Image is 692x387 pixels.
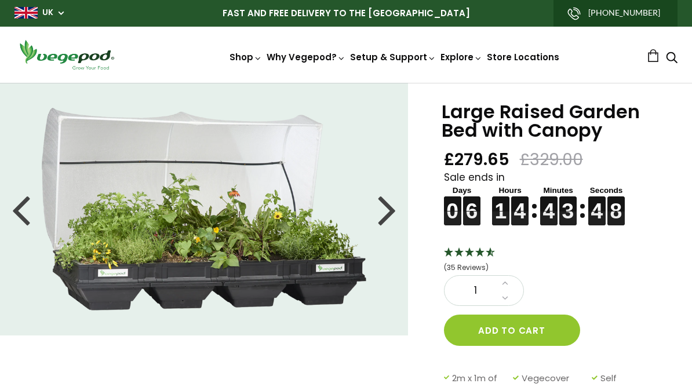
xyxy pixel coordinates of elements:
img: Vegepod [14,38,119,71]
h1: Large Raised Garden Bed with Canopy [442,103,663,140]
a: Shop [230,51,262,63]
figure: 3 [559,211,577,225]
figure: 8 [607,211,625,225]
span: £329.00 [520,149,583,170]
img: Large Raised Garden Bed with Canopy [42,108,366,311]
figure: 4 [588,211,606,225]
figure: 1 [492,211,509,225]
a: Why Vegepod? [267,51,345,63]
div: 4.69 Stars - 35 Reviews [444,246,663,275]
figure: 6 [463,211,480,225]
figure: 4 [540,211,558,225]
a: Setup & Support [350,51,436,63]
button: Add to cart [444,315,580,346]
a: Search [666,53,678,65]
a: UK [42,7,53,19]
span: 1 [456,283,496,298]
figure: 0 [444,196,461,211]
div: Sale ends in [444,170,663,226]
a: Explore [440,51,482,63]
img: gb_large.png [14,7,38,19]
a: Increase quantity by 1 [498,276,512,291]
figure: 4 [511,211,529,225]
span: £279.65 [444,149,509,170]
a: Store Locations [487,51,559,63]
span: 4.69 Stars - 35 Reviews [444,262,489,272]
a: Decrease quantity by 1 [498,291,512,306]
